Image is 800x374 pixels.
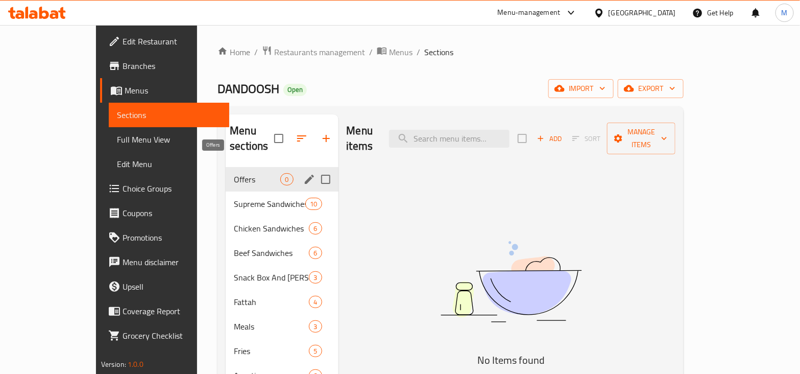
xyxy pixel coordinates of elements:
span: M [782,7,788,18]
button: export [618,79,684,98]
span: Select all sections [268,128,289,149]
span: Chicken Sandwiches [234,222,309,235]
a: Menus [377,45,413,59]
span: Promotions [123,231,222,244]
span: Fattah [234,296,309,308]
div: items [309,222,322,235]
button: Add [533,131,566,147]
a: Grocery Checklist [100,323,230,348]
span: Sort sections [289,126,314,151]
a: Restaurants management [262,45,365,59]
div: Snack Box And [PERSON_NAME]3 [226,265,338,290]
span: Fries [234,345,309,357]
a: Coupons [100,201,230,225]
span: Edit Menu [117,158,222,170]
span: 1.0.0 [128,358,143,371]
a: Upsell [100,274,230,299]
span: Edit Restaurant [123,35,222,48]
span: 4 [309,297,321,307]
div: Beef Sandwiches6 [226,241,338,265]
span: Beef Sandwiches [234,247,309,259]
div: Chicken Sandwiches6 [226,216,338,241]
div: items [309,296,322,308]
div: items [309,271,322,284]
img: dish.svg [383,214,639,349]
span: Meals [234,320,309,333]
span: 5 [309,346,321,356]
span: Menu disclaimer [123,256,222,268]
a: Menus [100,78,230,103]
div: Meals3 [226,314,338,339]
h5: No Items found [383,352,639,368]
span: export [626,82,675,95]
button: Add section [314,126,338,151]
div: Fattah4 [226,290,338,314]
span: Version: [101,358,126,371]
a: Branches [100,54,230,78]
span: 6 [309,248,321,258]
span: DANDOOSH [217,77,279,100]
div: Fries5 [226,339,338,363]
span: Grocery Checklist [123,330,222,342]
h2: Menu items [347,123,377,154]
div: items [309,247,322,259]
h2: Menu sections [230,123,274,154]
div: items [309,320,322,333]
nav: breadcrumb [217,45,684,59]
span: Sections [117,109,222,121]
span: Restaurants management [274,46,365,58]
div: Offers0edit [226,167,338,192]
button: Manage items [607,123,675,154]
div: Open [283,84,307,96]
span: Select section first [566,131,607,147]
div: Snack Box And Rizo [234,271,309,284]
li: / [254,46,258,58]
div: items [280,173,293,185]
span: Add [536,133,563,145]
span: Upsell [123,280,222,293]
span: Menus [125,84,222,97]
div: items [305,198,322,210]
a: Edit Menu [109,152,230,176]
span: Supreme Sandwiches [234,198,305,210]
span: Branches [123,60,222,72]
span: import [556,82,605,95]
span: 3 [309,273,321,283]
a: Full Menu View [109,127,230,152]
a: Coverage Report [100,299,230,323]
span: Sections [424,46,453,58]
a: Promotions [100,225,230,250]
span: Menus [389,46,413,58]
div: Menu-management [498,7,561,19]
a: Choice Groups [100,176,230,201]
span: Choice Groups [123,182,222,195]
span: 10 [306,199,321,209]
a: Home [217,46,250,58]
a: Sections [109,103,230,127]
span: Open [283,85,307,94]
span: Coverage Report [123,305,222,317]
span: Coupons [123,207,222,219]
span: Add item [533,131,566,147]
span: Manage items [615,126,667,151]
span: Offers [234,173,280,185]
button: edit [302,172,317,187]
div: [GEOGRAPHIC_DATA] [609,7,676,18]
span: 6 [309,224,321,233]
span: 3 [309,322,321,332]
input: search [389,130,510,148]
button: import [548,79,614,98]
li: / [369,46,373,58]
div: Supreme Sandwiches10 [226,192,338,216]
a: Edit Restaurant [100,29,230,54]
span: 0 [281,175,293,184]
li: / [417,46,420,58]
div: items [309,345,322,357]
span: Snack Box And [PERSON_NAME] [234,271,309,284]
